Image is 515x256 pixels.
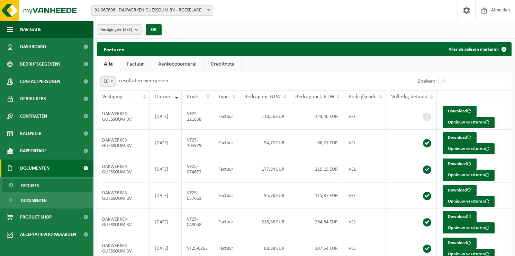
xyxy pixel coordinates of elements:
a: Download [443,159,477,170]
button: Opnieuw versturen [443,117,495,128]
span: Rapportage [20,142,47,160]
span: Bedrijfsgegevens [20,56,61,73]
td: 118,56 EUR [239,103,290,130]
button: Alles als gelezen markeren [443,42,511,56]
td: [DATE] [150,182,181,209]
span: Type [218,94,229,100]
span: Documenten [20,160,49,177]
span: Documenten [21,194,47,207]
span: Product Shop [20,208,52,226]
span: 10 [100,76,116,87]
count: (3/3) [123,27,132,32]
span: Bedrag ex. BTW [244,94,281,100]
td: 95,76 EUR [239,182,290,209]
td: 218,88 EUR [239,209,290,235]
td: VF25-074673 [182,156,214,182]
td: 143,46 EUR [290,103,344,130]
a: Download [443,132,477,143]
span: Facturen [21,179,39,192]
td: VEL [343,156,386,182]
h2: Facturen [97,42,132,56]
td: Factuur [213,209,239,235]
span: Bedrag incl. BTW [295,94,334,100]
span: Acceptatievoorwaarden [20,226,76,243]
span: Vestigingen [101,25,132,35]
a: Download [443,185,477,196]
label: resultaten weergeven [119,78,168,84]
button: Opnieuw versturen [443,170,495,181]
span: 01-067896 - DAKWERKEN GUESSOUM BV - ROESELARE [91,5,213,16]
td: 215,19 EUR [290,156,344,182]
button: Vestigingen(3/3) [97,24,142,35]
td: VF25-043058 [182,209,214,235]
td: 115,87 EUR [290,182,344,209]
span: Bedrijfscode [349,94,377,100]
td: [DATE] [150,103,181,130]
a: Download [443,106,477,117]
span: 01-067896 - DAKWERKEN GUESSOUM BV - ROESELARE [92,6,212,15]
td: VEL [343,209,386,235]
td: 66,21 EUR [290,130,344,156]
td: DAKWERKEN GUESSOUM BV [97,103,150,130]
span: 10 [101,77,115,86]
td: [DATE] [150,130,181,156]
td: 54,72 EUR [239,130,290,156]
a: Documenten [2,194,92,207]
span: Dashboard [20,38,46,56]
a: Download [443,211,477,222]
td: DAKWERKEN GUESSOUM BV [97,182,150,209]
td: 264,84 EUR [290,209,344,235]
a: Aankoopborderel [151,56,204,72]
td: [DATE] [150,209,181,235]
td: DAKWERKEN GUESSOUM BV [97,130,150,156]
td: VEL [343,103,386,130]
span: Code [187,94,198,100]
td: Factuur [213,182,239,209]
td: Factuur [213,156,239,182]
button: Opnieuw versturen [443,143,495,154]
td: VF25-121858 [182,103,214,130]
span: Navigatie [20,21,42,38]
span: Kalender [20,125,42,142]
button: Opnieuw versturen [443,196,495,207]
td: Factuur [213,103,239,130]
span: Contactpersonen [20,73,60,90]
td: DAKWERKEN GUESSOUM BV [97,156,150,182]
button: Opnieuw versturen [443,222,495,233]
td: DAKWERKEN GUESSOUM BV [97,209,150,235]
td: Factuur [213,130,239,156]
a: Alle [97,56,120,72]
td: VF25-105929 [182,130,214,156]
a: Creditnota [204,56,242,72]
button: OK [146,24,162,35]
td: VEL [343,182,386,209]
td: [DATE] [150,156,181,182]
label: Zoeken: [418,78,435,84]
td: VEL [343,130,386,156]
a: Download [443,238,477,249]
a: Facturen [2,179,92,192]
span: Datum [155,94,170,100]
span: Volledig betaald [391,94,427,100]
span: Vestiging [102,94,123,100]
span: Contracten [20,108,47,125]
a: Factuur [120,56,151,72]
td: VF25-057663 [182,182,214,209]
span: Gebruikers [20,90,46,108]
td: 177,84 EUR [239,156,290,182]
